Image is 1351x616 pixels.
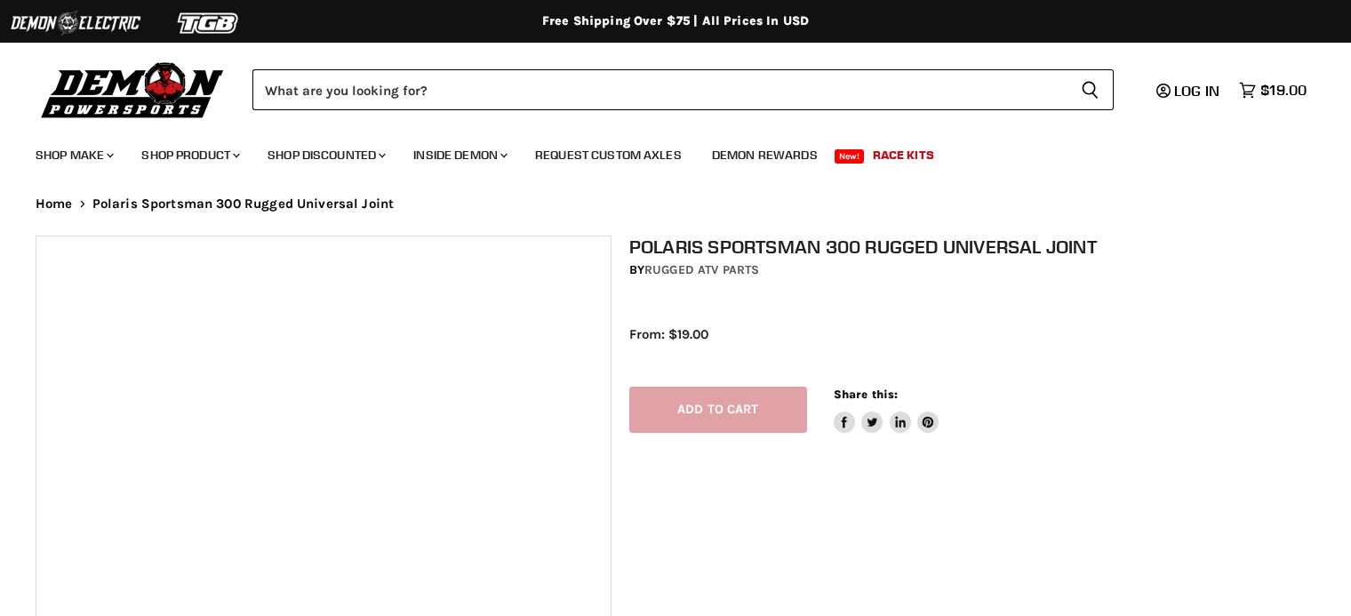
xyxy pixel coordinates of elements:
[92,196,395,212] span: Polaris Sportsman 300 Rugged Universal Joint
[699,137,831,173] a: Demon Rewards
[1174,82,1219,100] span: Log in
[22,137,124,173] a: Shop Make
[629,260,1333,280] div: by
[644,262,759,277] a: Rugged ATV Parts
[36,58,230,121] img: Demon Powersports
[835,149,865,164] span: New!
[834,388,898,401] span: Share this:
[128,137,251,173] a: Shop Product
[629,326,708,342] span: From: $19.00
[1067,69,1114,110] button: Search
[142,6,276,40] img: TGB Logo 2
[400,137,518,173] a: Inside Demon
[22,130,1302,173] ul: Main menu
[36,196,73,212] a: Home
[254,137,396,173] a: Shop Discounted
[252,69,1114,110] form: Product
[1260,82,1307,99] span: $19.00
[9,6,142,40] img: Demon Electric Logo 2
[1230,77,1315,103] a: $19.00
[834,387,939,434] aside: Share this:
[252,69,1067,110] input: Search
[1148,83,1230,99] a: Log in
[522,137,695,173] a: Request Custom Axles
[859,137,947,173] a: Race Kits
[629,236,1333,258] h1: Polaris Sportsman 300 Rugged Universal Joint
